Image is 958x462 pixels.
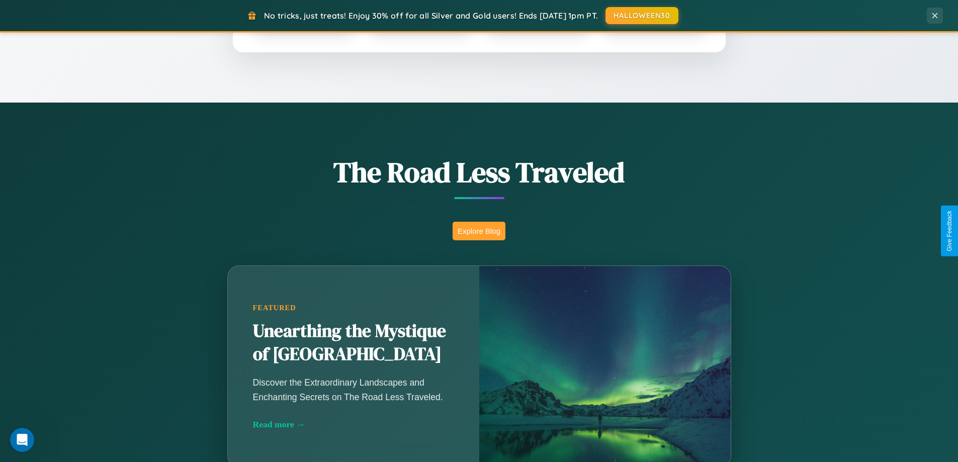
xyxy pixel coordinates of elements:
span: No tricks, just treats! Enjoy 30% off for all Silver and Gold users! Ends [DATE] 1pm PT. [264,11,598,21]
div: Read more → [253,419,454,430]
button: HALLOWEEN30 [605,7,678,24]
div: Featured [253,304,454,312]
div: Give Feedback [946,211,953,251]
iframe: Intercom live chat [10,428,34,452]
h2: Unearthing the Mystique of [GEOGRAPHIC_DATA] [253,320,454,366]
p: Discover the Extraordinary Landscapes and Enchanting Secrets on The Road Less Traveled. [253,376,454,404]
button: Explore Blog [453,222,505,240]
h1: The Road Less Traveled [178,153,781,192]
